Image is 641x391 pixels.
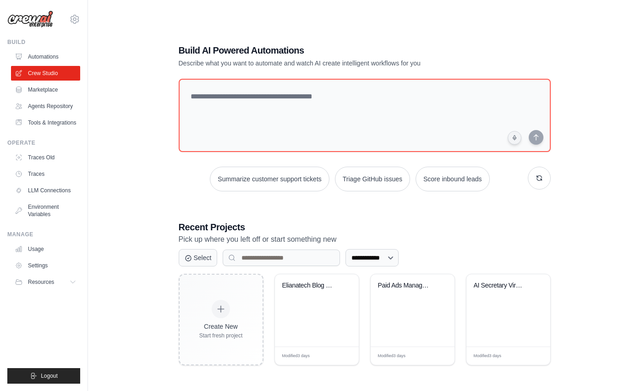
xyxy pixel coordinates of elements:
[433,353,440,359] span: Edit
[11,99,80,114] a: Agents Repository
[11,115,80,130] a: Tools & Integrations
[337,353,345,359] span: Edit
[11,242,80,256] a: Usage
[7,368,80,384] button: Logout
[528,167,551,190] button: Get new suggestions
[11,66,80,81] a: Crew Studio
[179,234,551,245] p: Pick up where you left off or start something new
[508,131,521,145] button: Click to speak your automation idea
[7,139,80,147] div: Operate
[11,258,80,273] a: Settings
[11,82,80,97] a: Marketplace
[11,275,80,289] button: Resources
[199,322,243,331] div: Create New
[179,59,487,68] p: Describe what you want to automate and watch AI create intelligent workflows for you
[378,353,406,359] span: Modified 3 days
[210,167,329,191] button: Summarize customer support tickets
[179,221,551,234] h3: Recent Projects
[11,183,80,198] a: LLM Connections
[41,372,58,380] span: Logout
[11,200,80,222] a: Environment Variables
[378,282,433,290] div: Paid Ads Management Automation
[28,278,54,286] span: Resources
[528,353,536,359] span: Edit
[474,353,502,359] span: Modified 3 days
[335,167,410,191] button: Triage GitHub issues
[282,353,310,359] span: Modified 3 days
[179,249,218,266] button: Select
[11,49,80,64] a: Automations
[7,231,80,238] div: Manage
[282,282,338,290] div: Elianatech Blog Content Automation
[179,44,487,57] h1: Build AI Powered Automations
[7,11,53,28] img: Logo
[11,167,80,181] a: Traces
[416,167,490,191] button: Score inbound leads
[474,282,529,290] div: AI Secretary Viral Content Engine
[7,38,80,46] div: Build
[11,150,80,165] a: Traces Old
[199,332,243,339] div: Start fresh project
